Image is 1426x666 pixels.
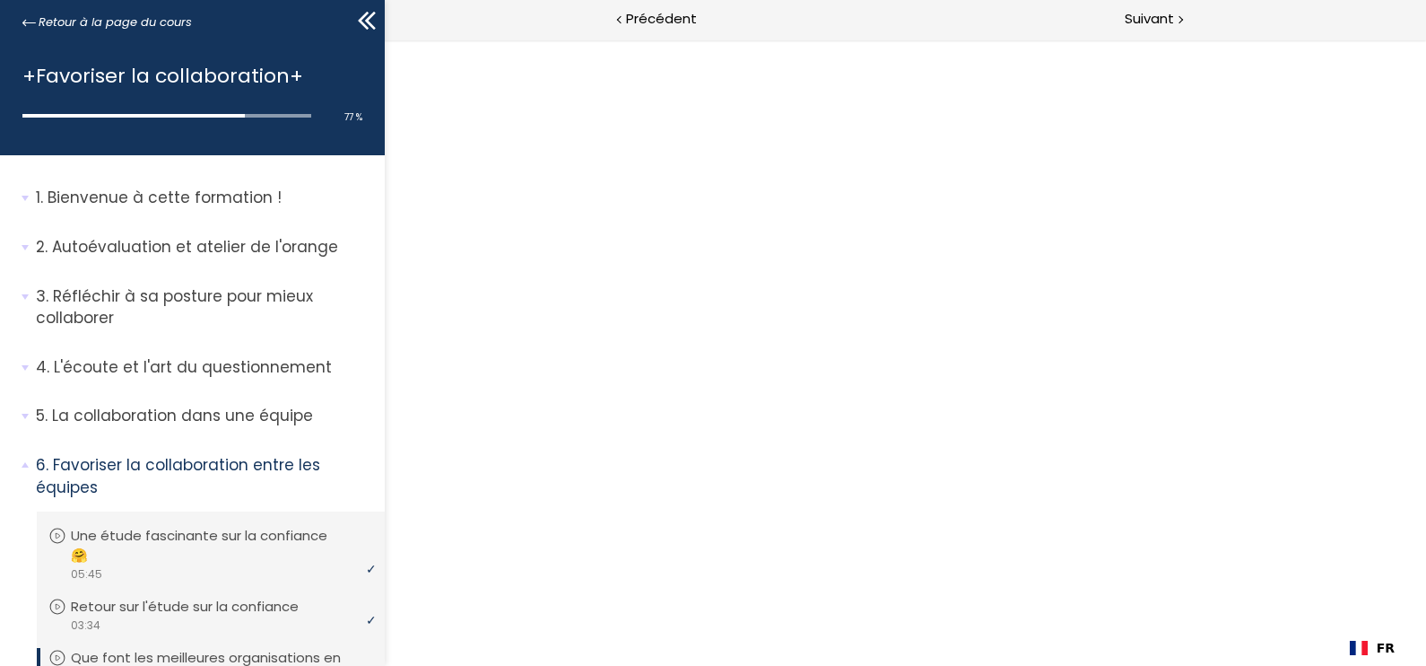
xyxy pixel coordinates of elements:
[1350,641,1368,655] img: Français flag
[36,454,48,477] span: 6.
[36,285,371,329] p: Réfléchir à sa posture pour mieux collaborer
[36,236,48,259] span: 2.
[36,187,43,209] span: 1.
[36,356,371,379] p: L'écoute et l'art du questionnement
[71,597,326,617] p: Retour sur l'étude sur la confiance
[70,618,100,634] span: 03:34
[39,13,192,32] span: Retour à la page du cours
[1336,630,1408,666] div: Language Switcher
[36,236,371,259] p: Autoévaluation et atelier de l'orange
[1336,630,1408,666] div: Language selected: Français
[22,60,353,92] h1: +Favoriser la collaboration+
[71,526,369,565] p: Une étude fascinante sur la confiance 🤗
[36,454,371,498] p: Favoriser la collaboration entre les équipes
[22,13,192,32] a: Retour à la page du cours
[36,187,371,209] p: Bienvenue à cette formation !
[36,356,49,379] span: 4.
[36,405,48,427] span: 5.
[1350,641,1395,655] a: FR
[70,566,102,583] span: 05:45
[36,285,48,308] span: 3.
[344,110,362,124] span: 77 %
[1125,8,1174,31] span: Suivant
[626,8,697,31] span: Précédent
[36,405,371,427] p: La collaboration dans une équipe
